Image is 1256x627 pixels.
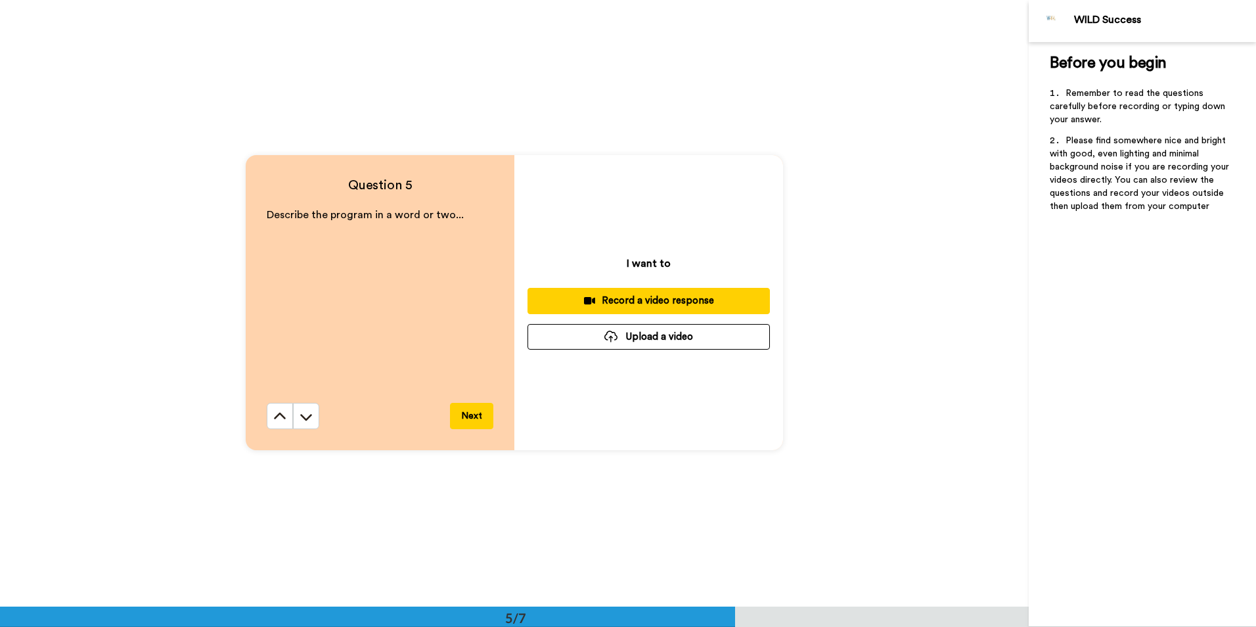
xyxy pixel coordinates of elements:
button: Upload a video [527,324,770,350]
div: Record a video response [538,294,759,308]
span: Describe the program in a word or two... [267,210,464,220]
div: 5/7 [484,609,547,627]
button: Next [450,403,493,429]
p: I want to [627,256,671,271]
span: Remember to read the questions carefully before recording or typing down your answer. [1050,89,1228,124]
div: WILD Success [1074,14,1255,26]
h4: Question 5 [267,176,493,195]
span: Before you begin [1050,55,1166,71]
button: Record a video response [527,288,770,313]
span: Please find somewhere nice and bright with good, even lighting and minimal background noise if yo... [1050,136,1232,211]
img: Profile Image [1036,5,1067,37]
